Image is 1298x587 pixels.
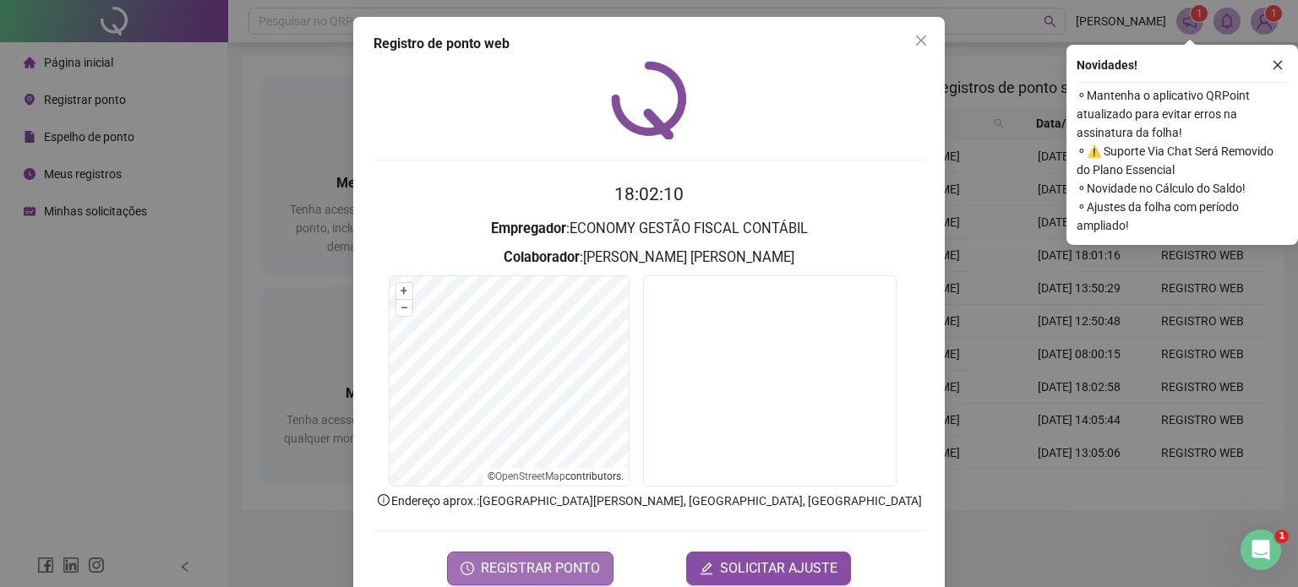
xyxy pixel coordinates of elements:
[447,552,614,585] button: REGISTRAR PONTO
[914,34,928,47] span: close
[504,249,580,265] strong: Colaborador
[686,552,851,585] button: editSOLICITAR AJUSTE
[1077,198,1288,235] span: ⚬ Ajustes da folha com período ampliado!
[396,300,412,316] button: –
[1241,530,1281,570] iframe: Intercom live chat
[1077,56,1137,74] span: Novidades !
[700,562,713,575] span: edit
[374,218,924,240] h3: : ECONOMY GESTÃO FISCAL CONTÁBIL
[1077,179,1288,198] span: ⚬ Novidade no Cálculo do Saldo!
[1272,59,1284,71] span: close
[396,283,412,299] button: +
[376,492,391,508] span: info-circle
[491,220,566,236] strong: Empregador
[614,184,684,204] time: 18:02:10
[488,470,624,482] li: © contributors.
[720,558,837,579] span: SOLICITAR AJUSTE
[481,558,600,579] span: REGISTRAR PONTO
[1077,86,1288,142] span: ⚬ Mantenha o aplicativo QRPoint atualizado para evitar erros na assinatura da folha!
[374,247,924,269] h3: : [PERSON_NAME] [PERSON_NAME]
[611,61,687,139] img: QRPoint
[461,562,474,575] span: clock-circle
[908,27,935,54] button: Close
[374,492,924,510] p: Endereço aprox. : [GEOGRAPHIC_DATA][PERSON_NAME], [GEOGRAPHIC_DATA], [GEOGRAPHIC_DATA]
[1275,530,1289,543] span: 1
[495,470,565,482] a: OpenStreetMap
[1077,142,1288,179] span: ⚬ ⚠️ Suporte Via Chat Será Removido do Plano Essencial
[374,34,924,54] div: Registro de ponto web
